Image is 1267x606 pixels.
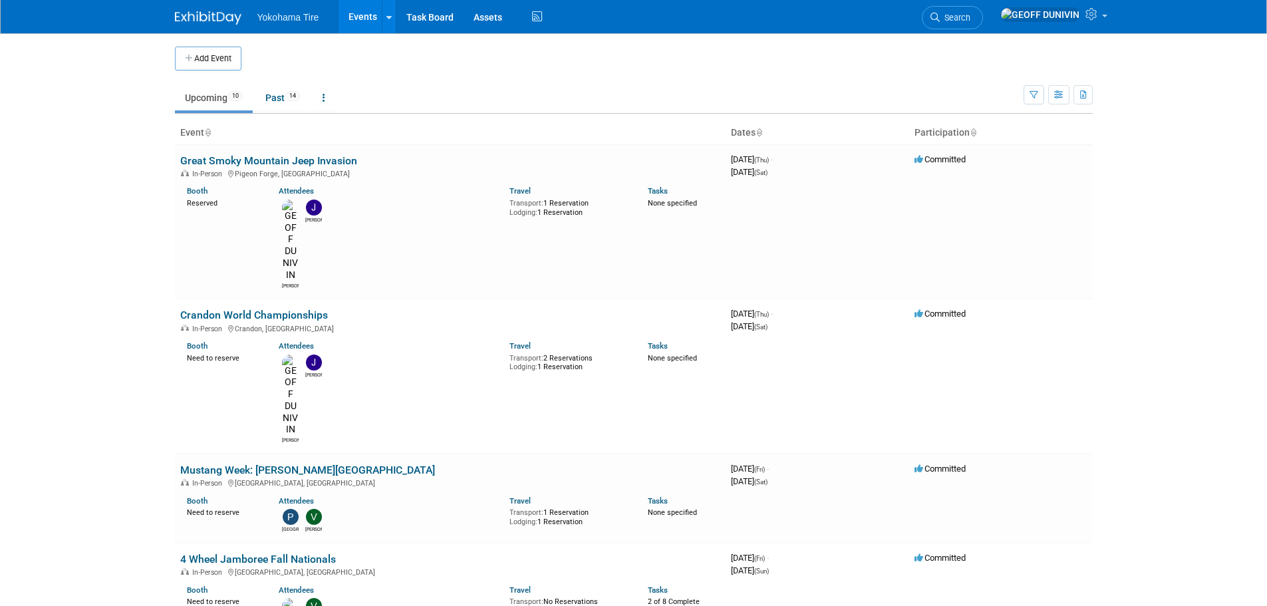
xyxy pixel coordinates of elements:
[754,156,769,164] span: (Thu)
[180,168,720,178] div: Pigeon Forge, [GEOGRAPHIC_DATA]
[279,341,314,351] a: Attendees
[282,355,299,436] img: GEOFF DUNIVIN
[731,464,769,474] span: [DATE]
[175,122,726,144] th: Event
[726,122,909,144] th: Dates
[192,170,226,178] span: In-Person
[180,477,720,488] div: [GEOGRAPHIC_DATA], [GEOGRAPHIC_DATA]
[509,597,543,606] span: Transport:
[970,127,976,138] a: Sort by Participation Type
[180,553,336,565] a: 4 Wheel Jamboree Fall Nationals
[915,154,966,164] span: Committed
[767,464,769,474] span: -
[509,363,537,371] span: Lodging:
[187,585,208,595] a: Booth
[915,464,966,474] span: Committed
[754,567,769,575] span: (Sun)
[181,568,189,575] img: In-Person Event
[915,309,966,319] span: Committed
[648,496,668,506] a: Tasks
[509,196,628,217] div: 1 Reservation 1 Reservation
[771,154,773,164] span: -
[648,199,697,208] span: None specified
[771,309,773,319] span: -
[754,555,765,562] span: (Fri)
[175,85,253,110] a: Upcoming10
[940,13,970,23] span: Search
[509,508,543,517] span: Transport:
[187,351,259,363] div: Need to reserve
[754,169,768,176] span: (Sat)
[285,91,300,101] span: 14
[731,154,773,164] span: [DATE]
[915,553,966,563] span: Committed
[509,199,543,208] span: Transport:
[255,85,310,110] a: Past14
[922,6,983,29] a: Search
[509,351,628,372] div: 2 Reservations 1 Reservation
[306,355,322,371] img: Jason Heath
[756,127,762,138] a: Sort by Start Date
[305,216,322,224] div: Jason Heath
[180,309,328,321] a: Crandon World Championships
[282,525,299,533] div: Paris Hull
[187,506,259,518] div: Need to reserve
[181,325,189,331] img: In-Person Event
[180,566,720,577] div: [GEOGRAPHIC_DATA], [GEOGRAPHIC_DATA]
[509,341,531,351] a: Travel
[192,325,226,333] span: In-Person
[1000,7,1080,22] img: GEOFF DUNIVIN
[731,167,768,177] span: [DATE]
[257,12,319,23] span: Yokohama Tire
[754,323,768,331] span: (Sat)
[648,585,668,595] a: Tasks
[754,311,769,318] span: (Thu)
[731,321,768,331] span: [DATE]
[509,506,628,526] div: 1 Reservation 1 Reservation
[909,122,1093,144] th: Participation
[175,47,241,71] button: Add Event
[187,341,208,351] a: Booth
[187,496,208,506] a: Booth
[282,281,299,289] div: GEOFF DUNIVIN
[731,476,768,486] span: [DATE]
[192,568,226,577] span: In-Person
[754,478,768,486] span: (Sat)
[731,553,769,563] span: [DATE]
[509,585,531,595] a: Travel
[180,323,720,333] div: Crandon, [GEOGRAPHIC_DATA]
[175,11,241,25] img: ExhibitDay
[305,525,322,533] div: Vincent Baud
[731,309,773,319] span: [DATE]
[187,186,208,196] a: Booth
[228,91,243,101] span: 10
[509,186,531,196] a: Travel
[731,565,769,575] span: [DATE]
[648,341,668,351] a: Tasks
[767,553,769,563] span: -
[192,479,226,488] span: In-Person
[180,154,357,167] a: Great Smoky Mountain Jeep Invasion
[204,127,211,138] a: Sort by Event Name
[279,186,314,196] a: Attendees
[187,196,259,208] div: Reserved
[180,464,435,476] a: Mustang Week: [PERSON_NAME][GEOGRAPHIC_DATA]
[282,200,299,281] img: GEOFF DUNIVIN
[306,509,322,525] img: Vincent Baud
[509,354,543,363] span: Transport:
[754,466,765,473] span: (Fri)
[283,509,299,525] img: Paris Hull
[648,508,697,517] span: None specified
[305,371,322,379] div: Jason Heath
[509,496,531,506] a: Travel
[279,496,314,506] a: Attendees
[648,354,697,363] span: None specified
[509,208,537,217] span: Lodging:
[181,479,189,486] img: In-Person Event
[509,518,537,526] span: Lodging:
[306,200,322,216] img: Jason Heath
[279,585,314,595] a: Attendees
[282,436,299,444] div: GEOFF DUNIVIN
[181,170,189,176] img: In-Person Event
[648,186,668,196] a: Tasks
